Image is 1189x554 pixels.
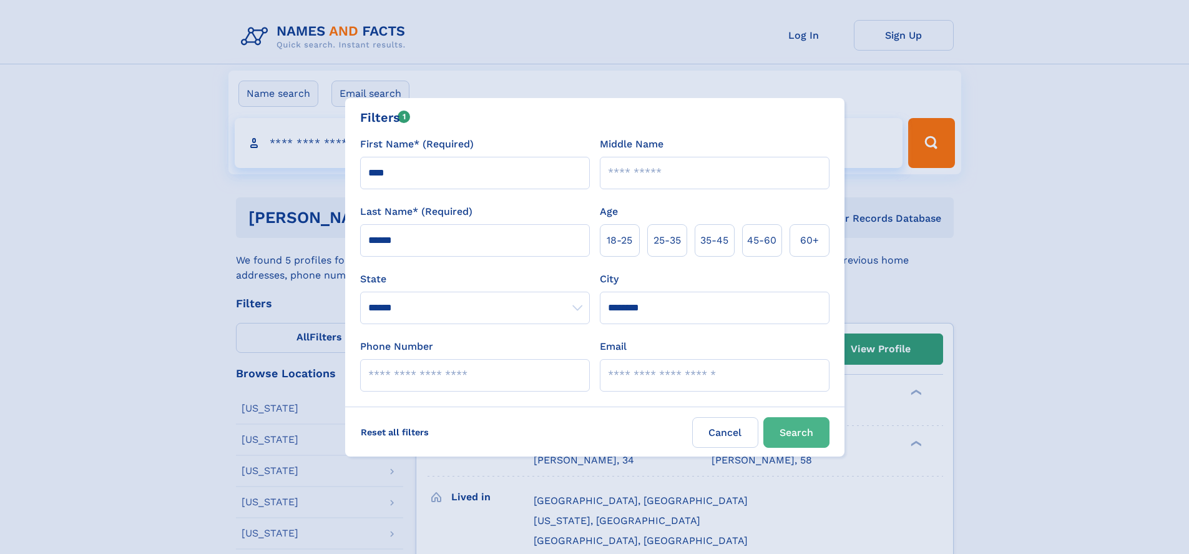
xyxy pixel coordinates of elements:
[360,272,590,287] label: State
[653,233,681,248] span: 25‑35
[700,233,728,248] span: 35‑45
[692,417,758,448] label: Cancel
[360,339,433,354] label: Phone Number
[600,204,618,219] label: Age
[360,108,411,127] div: Filters
[360,137,474,152] label: First Name* (Required)
[800,233,819,248] span: 60+
[600,137,663,152] label: Middle Name
[763,417,829,448] button: Search
[600,272,619,287] label: City
[747,233,776,248] span: 45‑60
[360,204,472,219] label: Last Name* (Required)
[607,233,632,248] span: 18‑25
[353,417,437,447] label: Reset all filters
[600,339,627,354] label: Email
